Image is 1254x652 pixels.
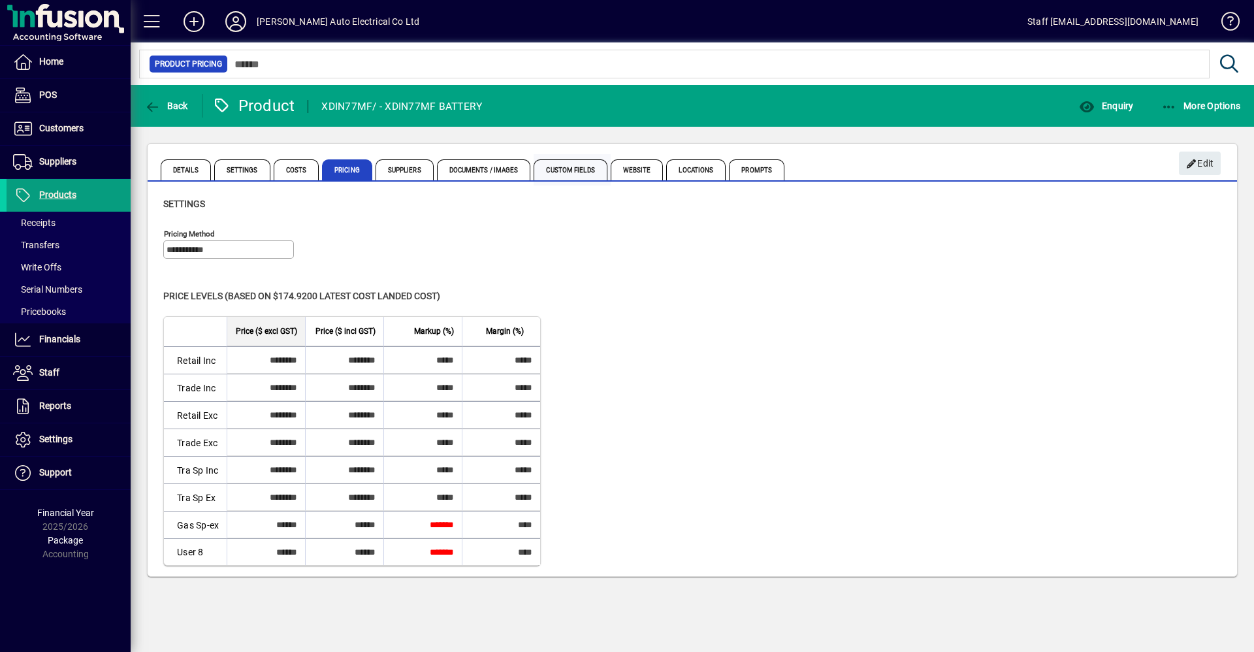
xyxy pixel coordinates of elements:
span: Price ($ incl GST) [315,324,376,338]
span: Back [144,101,188,111]
span: Costs [274,159,319,180]
span: Website [611,159,664,180]
span: Package [48,535,83,546]
span: Edit [1186,153,1214,174]
span: Write Offs [13,262,61,272]
div: Product [212,95,295,116]
a: Transfers [7,234,131,256]
span: Settings [214,159,270,180]
span: Customers [39,123,84,133]
a: Pricebooks [7,301,131,323]
span: Product Pricing [155,57,222,71]
div: Staff [EMAIL_ADDRESS][DOMAIN_NAME] [1027,11,1198,32]
span: Financials [39,334,80,344]
button: Add [173,10,215,33]
button: Back [141,94,191,118]
span: Serial Numbers [13,284,82,295]
span: Pricing [322,159,372,180]
td: Retail Exc [164,401,227,429]
a: Support [7,457,131,489]
div: [PERSON_NAME] Auto Electrical Co Ltd [257,11,419,32]
td: Gas Sp-ex [164,511,227,538]
span: Price ($ excl GST) [236,324,297,338]
span: More Options [1161,101,1241,111]
a: Reports [7,390,131,423]
td: Tra Sp Ex [164,483,227,511]
button: Enquiry [1076,94,1136,118]
span: Home [39,56,63,67]
a: Customers [7,112,131,145]
span: Markup (%) [414,324,454,338]
mat-label: Pricing method [164,229,215,238]
span: Prompts [729,159,784,180]
button: Profile [215,10,257,33]
span: Price levels (based on $174.9200 Latest cost landed cost) [163,291,440,301]
span: Suppliers [39,156,76,167]
a: Knowledge Base [1212,3,1238,45]
a: Receipts [7,212,131,234]
span: POS [39,90,57,100]
span: Pricebooks [13,306,66,317]
a: Serial Numbers [7,278,131,301]
span: Support [39,467,72,478]
span: Staff [39,367,59,378]
button: Edit [1179,152,1221,175]
a: Home [7,46,131,78]
a: Settings [7,423,131,456]
a: Suppliers [7,146,131,178]
a: Write Offs [7,256,131,278]
td: Tra Sp Inc [164,456,227,483]
span: Enquiry [1079,101,1133,111]
span: Documents / Images [437,159,531,180]
span: Transfers [13,240,59,250]
span: Custom Fields [534,159,607,180]
span: Settings [163,199,205,209]
span: Receipts [13,218,56,228]
span: Details [161,159,211,180]
a: POS [7,79,131,112]
span: Financial Year [37,508,94,518]
span: Reports [39,400,71,411]
div: XDIN77MF/ - XDIN77MF BATTERY [321,96,482,117]
a: Staff [7,357,131,389]
span: Margin (%) [486,324,524,338]
span: Suppliers [376,159,434,180]
td: Trade Exc [164,429,227,456]
span: Settings [39,434,72,444]
button: More Options [1158,94,1244,118]
a: Financials [7,323,131,356]
td: Retail Inc [164,346,227,374]
span: Locations [666,159,726,180]
span: Products [39,189,76,200]
td: Trade Inc [164,374,227,401]
td: User 8 [164,538,227,565]
app-page-header-button: Back [131,94,202,118]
